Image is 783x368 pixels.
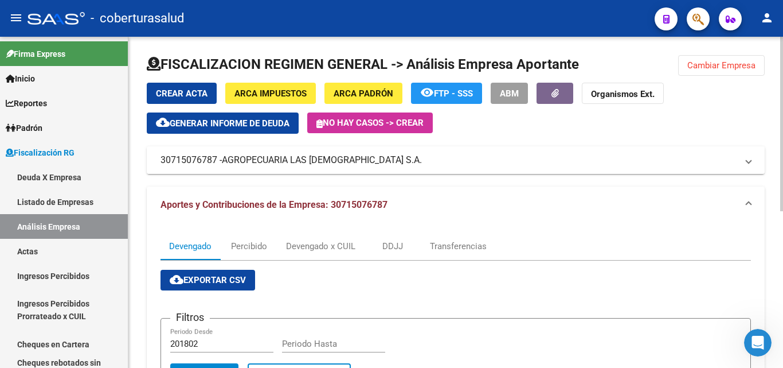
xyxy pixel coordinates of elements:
strong: Organismos Ext. [591,89,655,99]
button: ARCA Impuestos [225,83,316,104]
span: AGROPECUARIA LAS [DEMOGRAPHIC_DATA] S.A. [222,154,422,166]
mat-icon: remove_red_eye [420,86,434,99]
span: ARCA Impuestos [234,88,307,99]
span: Inicio [6,72,35,85]
div: Devengado [169,240,212,253]
span: Firma Express [6,48,65,60]
span: Exportar CSV [170,275,246,285]
mat-icon: person [760,11,774,25]
div: Percibido [231,240,267,253]
button: Generar informe de deuda [147,113,299,134]
span: Generar informe de deuda [170,118,289,129]
button: Organismos Ext. [582,83,664,104]
mat-expansion-panel-header: 30715076787 -AGROPECUARIA LAS [DEMOGRAPHIC_DATA] S.A. [147,146,765,174]
button: ABM [491,83,528,104]
div: DDJJ [382,240,403,253]
span: Crear Acta [156,88,208,99]
span: Cambiar Empresa [687,60,755,71]
button: Crear Acta [147,83,217,104]
button: Exportar CSV [160,270,255,290]
mat-panel-title: 30715076787 - [160,154,737,166]
mat-expansion-panel-header: Aportes y Contribuciones de la Empresa: 30715076787 [147,187,765,223]
span: FTP - SSS [434,88,473,99]
h3: Filtros [170,309,210,326]
button: Cambiar Empresa [678,55,765,76]
button: No hay casos -> Crear [307,113,433,133]
span: Fiscalización RG [6,146,75,159]
h1: FISCALIZACION REGIMEN GENERAL -> Análisis Empresa Aportante [147,55,579,73]
button: FTP - SSS [411,83,482,104]
span: ARCA Padrón [334,88,393,99]
div: Transferencias [430,240,487,253]
mat-icon: cloud_download [156,115,170,129]
div: Devengado x CUIL [286,240,355,253]
span: Padrón [6,122,42,134]
mat-icon: cloud_download [170,273,183,286]
mat-icon: menu [9,11,23,25]
button: ARCA Padrón [324,83,402,104]
iframe: Intercom live chat [744,329,772,357]
span: Aportes y Contribuciones de la Empresa: 30715076787 [160,199,387,210]
span: ABM [500,88,519,99]
span: - coberturasalud [91,6,184,31]
span: Reportes [6,97,47,110]
span: No hay casos -> Crear [316,118,424,128]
